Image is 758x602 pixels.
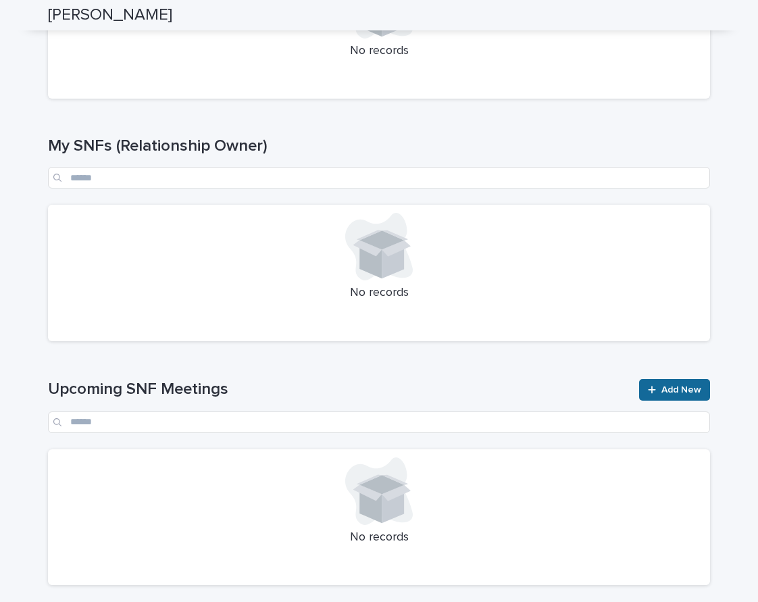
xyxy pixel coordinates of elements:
h1: My SNFs (Relationship Owner) [48,136,710,156]
input: Search [48,411,710,433]
h1: Upcoming SNF Meetings [48,380,631,399]
input: Search [48,167,710,189]
p: No records [56,44,702,59]
a: Add New [639,379,710,401]
h2: [PERSON_NAME] [48,5,172,25]
p: No records [56,530,702,545]
p: No records [56,286,702,301]
span: Add New [661,385,701,395]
